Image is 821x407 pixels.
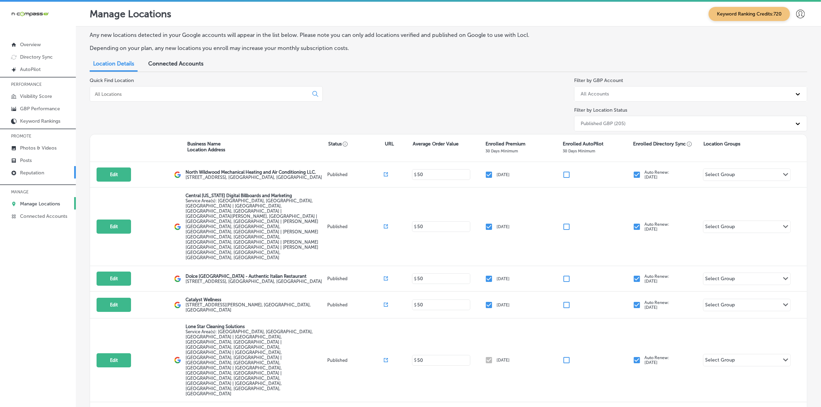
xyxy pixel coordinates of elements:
p: Central [US_STATE] Digital Billboards and Marketing [186,193,326,198]
p: Connected Accounts [20,213,67,219]
label: [STREET_ADDRESS] , [GEOGRAPHIC_DATA], [GEOGRAPHIC_DATA] [186,279,322,284]
button: Edit [97,220,131,234]
p: [DATE] [497,303,510,307]
p: Photos & Videos [20,145,57,151]
div: Published GBP (205) [581,121,625,126]
span: Dallas, TX, USA | Addison, TX, USA | Carrollton, TX, USA | Richardson, TX, USA | Highland Park, T... [186,329,313,396]
p: AutoPilot [20,67,41,72]
p: Directory Sync [20,54,53,60]
p: [DATE] [497,276,510,281]
p: Published [327,172,384,177]
span: Keyword Ranking Credits: 720 [709,7,790,21]
p: Auto Renew: [DATE] [644,222,669,232]
p: Published [327,224,384,229]
p: Business Name Location Address [187,141,225,153]
p: [DATE] [497,172,510,177]
p: Published [327,358,384,363]
button: Edit [97,167,131,182]
div: Select Group [705,357,735,365]
p: URL [385,141,394,147]
p: Posts [20,157,32,163]
p: Reputation [20,170,44,176]
p: Manage Locations [90,8,171,20]
button: Edit [97,298,131,312]
p: [DATE] [497,224,510,229]
p: GBP Performance [20,106,60,112]
p: $ [414,358,417,363]
label: [STREET_ADDRESS][PERSON_NAME] , [GEOGRAPHIC_DATA], [GEOGRAPHIC_DATA] [186,302,326,313]
p: Visibility Score [20,93,52,99]
p: Enrolled AutoPilot [563,141,603,147]
p: Lone Star Cleaning Solutions [186,324,326,329]
p: Average Order Value [413,141,459,147]
span: Connected Accounts [148,60,203,67]
p: Manage Locations [20,201,60,207]
p: Status [328,141,385,147]
p: North Wildwood Mechanical Heating and Air Conditioning LLC. [186,170,322,175]
div: Select Group [705,302,735,310]
label: [STREET_ADDRESS] , [GEOGRAPHIC_DATA], [GEOGRAPHIC_DATA] [186,175,322,180]
img: logo [174,275,181,282]
img: logo [174,357,181,364]
p: Auto Renew: [DATE] [644,300,669,310]
span: Location Details [93,60,134,67]
p: 30 Days Minimum [563,149,595,153]
span: Orlando, FL, USA | Kissimmee, FL, USA | Meadow Woods, FL 32824, USA | Hunters Creek, FL 32837, US... [186,198,318,260]
div: Select Group [705,224,735,232]
p: Published [327,302,384,307]
button: Edit [97,272,131,286]
label: Quick Find Location [90,78,134,83]
button: Edit [97,353,131,367]
p: $ [414,303,417,307]
label: Filter by Location Status [574,107,627,113]
p: Location Groups [703,141,740,147]
div: All Accounts [581,91,609,97]
p: 30 Days Minimum [485,149,518,153]
p: $ [414,224,417,229]
p: Published [327,276,384,281]
p: Catalyst Wellness [186,297,326,302]
p: $ [414,276,417,281]
img: logo [174,302,181,308]
p: Enrolled Premium [485,141,525,147]
p: Auto Renew: [DATE] [644,355,669,365]
p: [DATE] [497,358,510,363]
img: logo [174,171,181,178]
p: Depending on your plan, any new locations you enroll may increase your monthly subscription costs. [90,45,556,51]
img: logo [174,223,181,230]
p: Enrolled Directory Sync [633,141,692,147]
img: 660ab0bf-5cc7-4cb8-ba1c-48b5ae0f18e60NCTV_CLogo_TV_Black_-500x88.png [11,11,49,17]
p: Auto Renew: [DATE] [644,274,669,284]
div: Select Group [705,276,735,284]
p: Overview [20,42,41,48]
p: $ [414,172,417,177]
p: Auto Renew: [DATE] [644,170,669,180]
label: Filter by GBP Account [574,78,623,83]
p: Any new locations detected in your Google accounts will appear in the list below. Please note you... [90,32,556,38]
input: All Locations [94,91,307,97]
p: Dolce [GEOGRAPHIC_DATA] - Authentic Italian Restaurant [186,274,322,279]
div: Select Group [705,172,735,180]
p: Keyword Rankings [20,118,60,124]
